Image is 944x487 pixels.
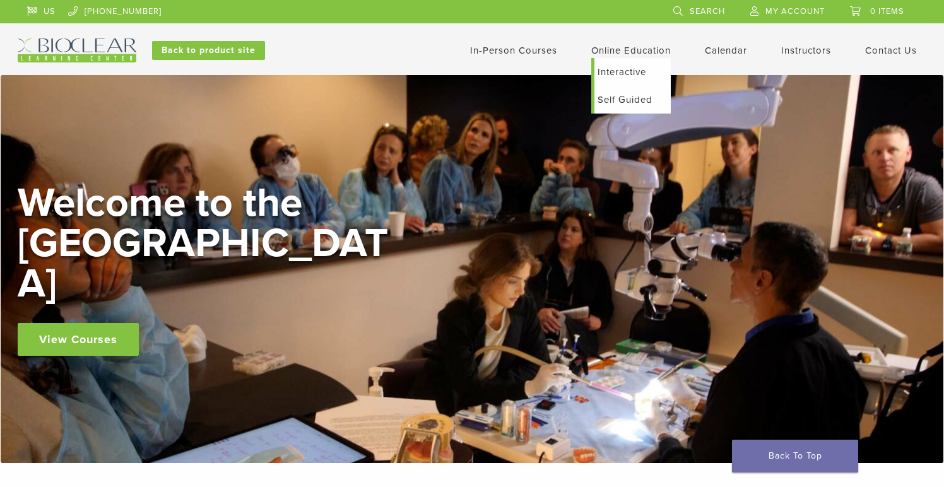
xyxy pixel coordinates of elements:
span: My Account [765,6,825,16]
a: Back To Top [732,440,858,472]
a: Contact Us [865,45,917,56]
a: Instructors [781,45,831,56]
a: Interactive [594,58,671,86]
a: Self Guided [594,86,671,114]
a: In-Person Courses [470,45,557,56]
span: Search [690,6,725,16]
img: Bioclear [18,38,136,62]
h2: Welcome to the [GEOGRAPHIC_DATA] [18,183,396,304]
a: View Courses [18,323,139,356]
span: 0 items [870,6,904,16]
a: Online Education [591,45,671,56]
a: Back to product site [152,41,265,60]
a: Calendar [705,45,747,56]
